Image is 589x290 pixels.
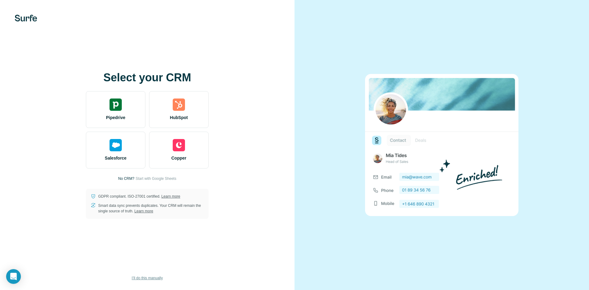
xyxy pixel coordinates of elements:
h1: Select your CRM [86,72,209,84]
img: none image [365,74,518,216]
p: Smart data sync prevents duplicates. Your CRM will remain the single source of truth. [98,203,204,214]
span: HubSpot [170,114,188,121]
span: Salesforce [105,155,127,161]
button: Start with Google Sheets [136,176,176,181]
a: Learn more [161,194,180,199]
img: hubspot's logo [173,99,185,111]
img: copper's logo [173,139,185,151]
img: salesforce's logo [110,139,122,151]
div: Open Intercom Messenger [6,269,21,284]
button: I’ll do this manually [127,273,167,283]
p: No CRM? [118,176,134,181]
img: pipedrive's logo [110,99,122,111]
img: Surfe's logo [15,15,37,21]
p: GDPR compliant. ISO-27001 certified. [98,194,180,199]
span: Pipedrive [106,114,125,121]
span: I’ll do this manually [132,275,163,281]
span: Copper [171,155,187,161]
a: Learn more [134,209,153,213]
